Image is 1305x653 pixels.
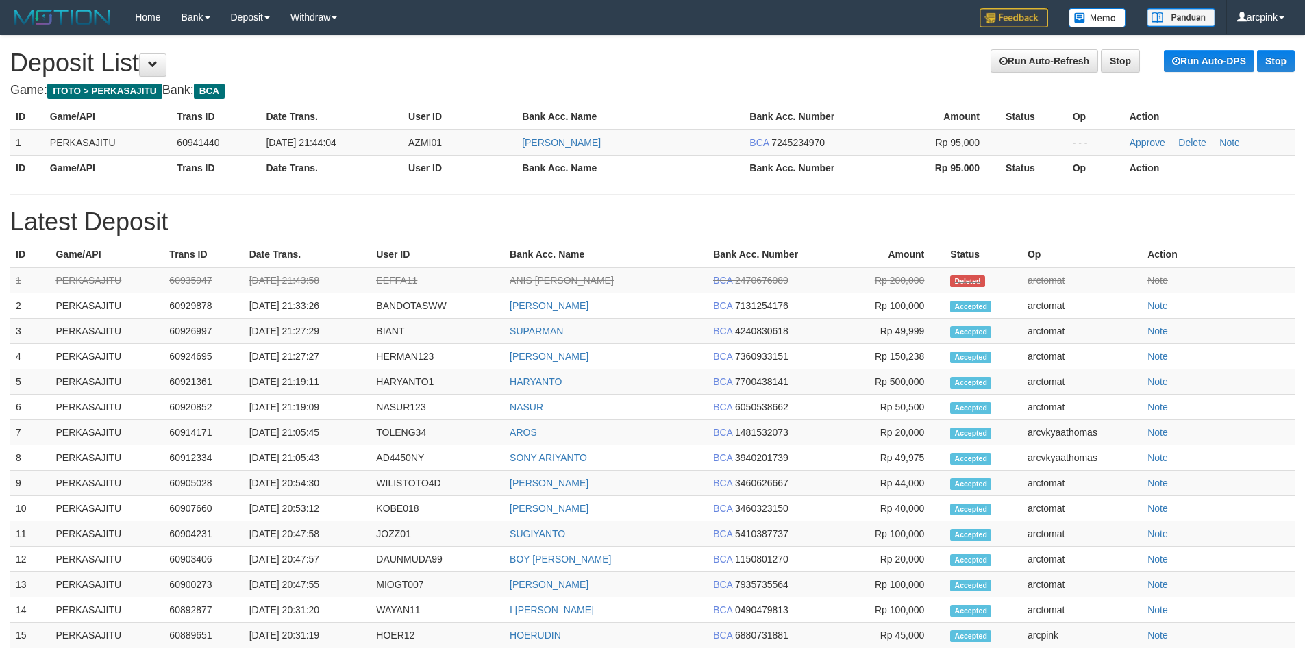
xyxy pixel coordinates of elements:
[1022,623,1142,648] td: arcpink
[1101,49,1140,73] a: Stop
[10,496,50,521] td: 10
[371,293,504,319] td: BANDOTASWW
[10,104,45,130] th: ID
[1022,395,1142,420] td: arctomat
[517,104,744,130] th: Bank Acc. Name
[244,597,371,623] td: [DATE] 20:31:20
[50,597,164,623] td: PERKASAJITU
[950,605,991,617] span: Accepted
[164,521,243,547] td: 60904231
[244,471,371,496] td: [DATE] 20:54:30
[835,597,945,623] td: Rp 100,000
[50,521,164,547] td: PERKASAJITU
[510,503,588,514] a: [PERSON_NAME]
[1164,50,1254,72] a: Run Auto-DPS
[735,478,788,489] span: 3460626667
[10,547,50,572] td: 12
[164,572,243,597] td: 60900273
[510,554,611,565] a: BOY [PERSON_NAME]
[835,572,945,597] td: Rp 100,000
[1022,267,1142,293] td: arctomat
[744,104,886,130] th: Bank Acc. Number
[1022,344,1142,369] td: arctomat
[735,528,788,539] span: 5410387737
[950,428,991,439] span: Accepted
[45,155,172,180] th: Game/API
[950,301,991,312] span: Accepted
[1147,300,1168,311] a: Note
[164,445,243,471] td: 60912334
[371,496,504,521] td: KOBE018
[835,521,945,547] td: Rp 100,000
[1067,155,1124,180] th: Op
[735,376,788,387] span: 7700438141
[50,547,164,572] td: PERKASAJITU
[510,325,563,336] a: SUPARMAN
[244,496,371,521] td: [DATE] 20:53:12
[713,427,732,438] span: BCA
[50,293,164,319] td: PERKASAJITU
[1067,104,1124,130] th: Op
[713,275,732,286] span: BCA
[50,267,164,293] td: PERKASAJITU
[164,395,243,420] td: 60920852
[10,155,45,180] th: ID
[171,104,260,130] th: Trans ID
[244,344,371,369] td: [DATE] 21:27:27
[950,504,991,515] span: Accepted
[510,376,562,387] a: HARYANTO
[244,267,371,293] td: [DATE] 21:43:58
[164,319,243,344] td: 60926997
[991,49,1098,73] a: Run Auto-Refresh
[371,445,504,471] td: AD4450NY
[735,630,788,641] span: 6880731881
[10,623,50,648] td: 15
[1022,242,1142,267] th: Op
[164,267,243,293] td: 60935947
[713,478,732,489] span: BCA
[371,547,504,572] td: DAUNMUDA99
[10,420,50,445] td: 7
[950,326,991,338] span: Accepted
[403,155,517,180] th: User ID
[713,503,732,514] span: BCA
[260,104,403,130] th: Date Trans.
[171,155,260,180] th: Trans ID
[244,395,371,420] td: [DATE] 21:19:09
[50,471,164,496] td: PERKASAJITU
[10,49,1295,77] h1: Deposit List
[735,300,788,311] span: 7131254176
[50,319,164,344] td: PERKASAJITU
[164,471,243,496] td: 60905028
[10,267,50,293] td: 1
[10,471,50,496] td: 9
[735,452,788,463] span: 3940201739
[371,319,504,344] td: BIANT
[1147,376,1168,387] a: Note
[835,319,945,344] td: Rp 49,999
[735,325,788,336] span: 4240830618
[510,275,614,286] a: ANIS [PERSON_NAME]
[10,344,50,369] td: 4
[1147,427,1168,438] a: Note
[713,604,732,615] span: BCA
[164,242,243,267] th: Trans ID
[10,445,50,471] td: 8
[1147,351,1168,362] a: Note
[1022,420,1142,445] td: arcvkyaathomas
[10,130,45,156] td: 1
[244,521,371,547] td: [DATE] 20:47:58
[713,300,732,311] span: BCA
[10,521,50,547] td: 11
[244,547,371,572] td: [DATE] 20:47:57
[735,402,788,412] span: 6050538662
[50,242,164,267] th: Game/API
[244,445,371,471] td: [DATE] 21:05:43
[164,293,243,319] td: 60929878
[735,427,788,438] span: 1481532073
[980,8,1048,27] img: Feedback.jpg
[510,604,594,615] a: I [PERSON_NAME]
[1142,242,1295,267] th: Action
[510,300,588,311] a: [PERSON_NAME]
[1147,402,1168,412] a: Note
